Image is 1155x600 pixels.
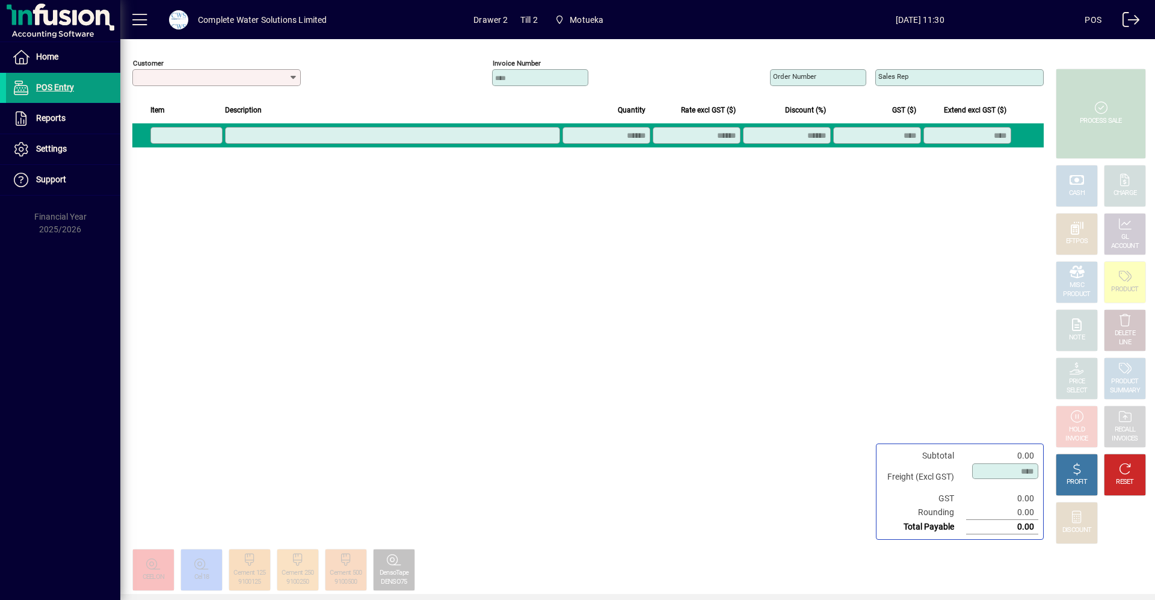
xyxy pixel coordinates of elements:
mat-label: Customer [133,59,164,67]
div: SELECT [1067,386,1088,395]
div: Cement 500 [330,569,362,578]
div: PRODUCT [1063,290,1090,299]
div: 9100125 [238,578,260,587]
span: Rate excl GST ($) [681,104,736,117]
div: PROFIT [1067,478,1087,487]
span: POS Entry [36,82,74,92]
div: PRICE [1069,377,1085,386]
div: CASH [1069,189,1085,198]
div: 9100250 [286,578,309,587]
div: SUMMARY [1110,386,1140,395]
a: Settings [6,134,120,164]
mat-label: Order number [773,72,816,81]
div: CEELON [143,573,165,582]
td: Rounding [881,506,966,520]
td: 0.00 [966,449,1038,463]
span: Settings [36,144,67,153]
div: CHARGE [1113,189,1137,198]
span: [DATE] 11:30 [755,10,1085,29]
div: DISCOUNT [1062,526,1091,535]
a: Logout [1113,2,1140,42]
div: DELETE [1115,329,1135,338]
span: Till 2 [520,10,538,29]
td: 0.00 [966,506,1038,520]
div: RESET [1116,478,1134,487]
td: GST [881,492,966,506]
div: 9100500 [334,578,357,587]
div: INVOICE [1065,435,1088,444]
a: Home [6,42,120,72]
div: Cement 125 [233,569,265,578]
div: EFTPOS [1066,237,1088,246]
span: Support [36,175,66,184]
div: DensoTape [380,569,409,578]
div: ACCOUNT [1111,242,1139,251]
span: Home [36,52,58,61]
div: PROCESS SALE [1080,117,1122,126]
div: LINE [1119,338,1131,347]
a: Reports [6,104,120,134]
div: PRODUCT [1111,377,1138,386]
div: GL [1121,233,1129,242]
td: Total Payable [881,520,966,534]
span: Drawer 2 [473,10,508,29]
div: Cement 250 [282,569,313,578]
td: 0.00 [966,492,1038,506]
a: Support [6,165,120,195]
div: DENSO75 [381,578,407,587]
div: INVOICES [1112,435,1138,444]
mat-label: Invoice number [493,59,541,67]
span: Motueka [550,9,609,31]
div: RECALL [1115,425,1136,435]
span: Reports [36,113,66,123]
span: GST ($) [892,104,916,117]
div: PRODUCT [1111,285,1138,294]
button: Profile [159,9,198,31]
td: Freight (Excl GST) [881,463,966,492]
td: Subtotal [881,449,966,463]
div: HOLD [1069,425,1085,435]
span: Quantity [618,104,645,117]
mat-label: Sales rep [878,72,908,81]
span: Motueka [570,10,603,29]
span: Item [150,104,165,117]
div: POS [1085,10,1101,29]
td: 0.00 [966,520,1038,534]
div: MISC [1070,281,1084,290]
span: Extend excl GST ($) [944,104,1006,117]
div: Cel18 [194,573,209,582]
span: Description [225,104,262,117]
span: Discount (%) [785,104,826,117]
div: Complete Water Solutions Limited [198,10,327,29]
div: NOTE [1069,333,1085,342]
